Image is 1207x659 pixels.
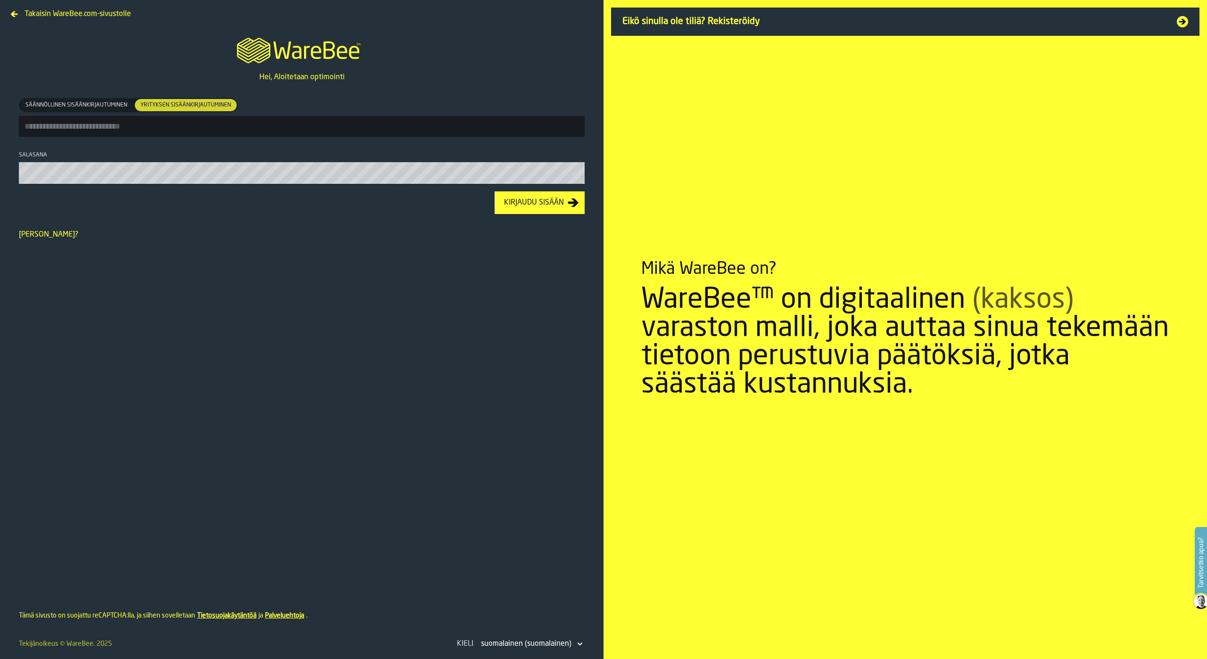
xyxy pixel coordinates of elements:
span: (kaksos) [972,286,1074,314]
div: Kieli [455,638,475,650]
span: Säännöllinen sisäänkirjautuminen [22,101,131,109]
a: Tietosuojakäytäntöä [197,612,256,619]
label: button-switch-multi-Säännöllinen sisäänkirjautuminen [19,98,134,112]
label: button-toolbar-Salasana [19,152,585,184]
div: Salasana [19,152,585,158]
div: thumb [20,99,133,111]
div: Kirjaudu sisään [500,197,568,208]
button: button-toolbar-Salasana [571,170,583,179]
div: KieliDropdownMenuValue-fi-FI [455,636,585,651]
div: DropdownMenuValue-fi-FI [481,638,571,650]
a: [PERSON_NAME]? [19,231,78,239]
a: Takaisin WareBee.com-sivustolle [8,8,135,15]
span: Takaisin WareBee.com-sivustolle [25,8,131,20]
div: thumb [135,99,237,111]
div: Mikä WareBee on? [641,260,777,279]
a: Palveluehtoja [265,612,304,619]
div: WareBee™ on digitaalinen varaston malli, joka auttaa sinua tekemään tietoon perustuvia päätöksiä,... [641,286,1169,399]
label: button-switch-multi-Yrityksen sisäänkirjautuminen [134,98,238,112]
a: WareBee. [66,641,95,647]
span: Eikö sinulla ole tiliä? Rekisteröidy [622,15,1166,28]
label: Tarvitsetko apua? [1196,528,1206,598]
label: button-toolbar-[object Object] [19,98,585,137]
a: Eikö sinulla ole tiliä? Rekisteröidy [611,8,1199,36]
input: button-toolbar-Salasana [19,162,585,184]
input: button-toolbar-[object Object] [19,116,585,137]
a: logo-header [228,26,375,72]
span: Tekijänoikeus © [19,641,65,647]
span: Yrityksen sisäänkirjautuminen [137,101,235,109]
span: 2025 [97,641,112,647]
button: button-Kirjaudu sisään [495,191,585,214]
p: Hei, Aloitetaan optimointi [259,72,345,83]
